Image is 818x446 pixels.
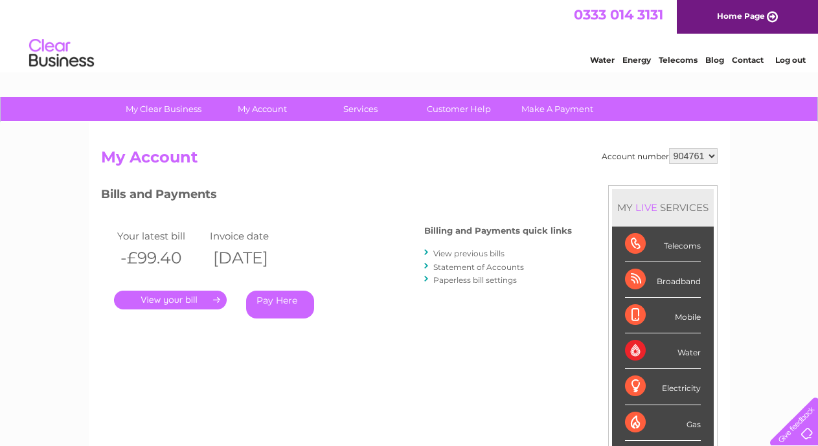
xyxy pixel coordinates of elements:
a: Make A Payment [504,97,611,121]
td: Invoice date [207,227,300,245]
div: Clear Business is a trading name of Verastar Limited (registered in [GEOGRAPHIC_DATA] No. 3667643... [104,7,716,63]
div: LIVE [633,201,660,214]
a: Services [307,97,414,121]
div: Water [625,333,701,369]
a: Energy [622,55,651,65]
th: -£99.40 [114,245,207,271]
a: Contact [732,55,764,65]
a: View previous bills [433,249,505,258]
a: 0333 014 3131 [574,6,663,23]
a: Statement of Accounts [433,262,524,272]
a: Telecoms [659,55,698,65]
a: Log out [775,55,806,65]
div: Mobile [625,298,701,333]
a: My Clear Business [110,97,217,121]
h2: My Account [101,148,718,173]
div: Account number [602,148,718,164]
h3: Bills and Payments [101,185,572,208]
div: MY SERVICES [612,189,714,226]
a: Pay Here [246,291,314,318]
h4: Billing and Payments quick links [424,226,572,236]
div: Broadband [625,262,701,298]
a: Blog [705,55,724,65]
img: logo.png [28,34,95,73]
a: Paperless bill settings [433,275,517,285]
a: Customer Help [405,97,512,121]
div: Telecoms [625,227,701,262]
a: My Account [209,97,315,121]
th: [DATE] [207,245,300,271]
div: Gas [625,405,701,441]
a: . [114,291,227,309]
div: Electricity [625,369,701,405]
a: Water [590,55,615,65]
td: Your latest bill [114,227,207,245]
